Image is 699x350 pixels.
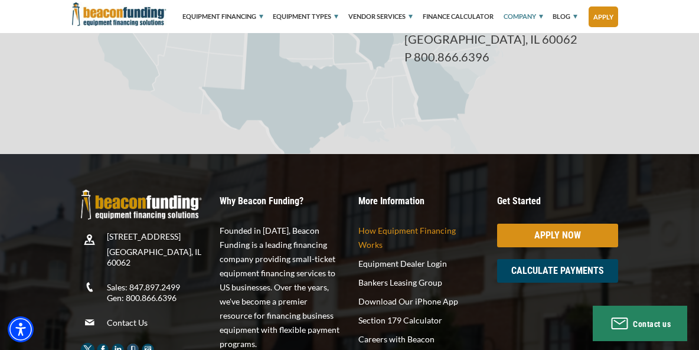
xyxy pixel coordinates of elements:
div: Accessibility Menu [8,316,34,342]
img: Beacon Funding Email [81,314,98,331]
p: Get Started [497,195,618,207]
img: Beacon Funding Corporation [72,2,166,26]
a: Equipment Dealer Login [358,257,479,271]
p: Why Beacon Funding? [220,195,341,207]
a: How Equipment Financing Works [358,224,479,252]
p: More Information [358,195,479,207]
button: Contact us [593,306,687,341]
a: Beacon Funding Corporation [72,9,166,18]
p: [STREET_ADDRESS] [107,231,211,242]
a: Section 179 Calculator [358,313,479,328]
span: Contact us [633,319,671,329]
p: [STREET_ADDRESS] [GEOGRAPHIC_DATA], IL 60062 P 800.866.6396 [404,12,618,66]
a: APPLY NOW [497,224,618,247]
img: Beacon Funding Phone [81,279,98,296]
a: Bankers Leasing Group [358,276,479,290]
a: Apply [589,6,618,27]
p: Sales: 847.897.2499 Gen: 800.866.6396 [107,282,211,303]
a: CALCULATE PAYMENTS [497,259,618,283]
p: [GEOGRAPHIC_DATA], IL 60062 [107,247,211,268]
img: Beacon Funding Logo [81,189,202,220]
a: Careers with Beacon [358,332,479,346]
a: Contact Us [107,318,211,328]
a: Download Our iPhone App [358,295,479,309]
img: Beacon Funding location [81,231,98,248]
